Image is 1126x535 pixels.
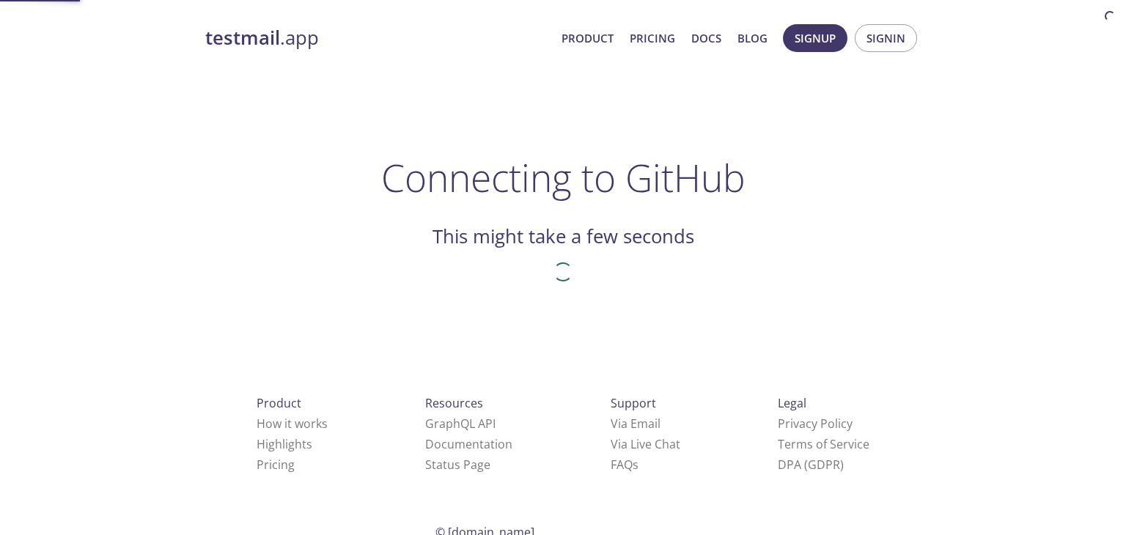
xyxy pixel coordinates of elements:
[611,457,639,473] a: FAQ
[257,436,312,452] a: Highlights
[425,436,512,452] a: Documentation
[425,457,490,473] a: Status Page
[205,26,550,51] a: testmail.app
[778,457,844,473] a: DPA (GDPR)
[866,29,905,48] span: Signin
[562,29,614,48] a: Product
[737,29,768,48] a: Blog
[611,436,680,452] a: Via Live Chat
[257,395,301,411] span: Product
[778,416,853,432] a: Privacy Policy
[425,395,483,411] span: Resources
[783,24,847,52] button: Signup
[855,24,917,52] button: Signin
[611,395,656,411] span: Support
[381,155,746,199] h1: Connecting to GitHub
[257,416,328,432] a: How it works
[778,436,869,452] a: Terms of Service
[691,29,721,48] a: Docs
[257,457,295,473] a: Pricing
[795,29,836,48] span: Signup
[778,395,806,411] span: Legal
[433,224,694,249] h2: This might take a few seconds
[611,416,660,432] a: Via Email
[630,29,675,48] a: Pricing
[205,25,280,51] strong: testmail
[425,416,496,432] a: GraphQL API
[633,457,639,473] span: s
